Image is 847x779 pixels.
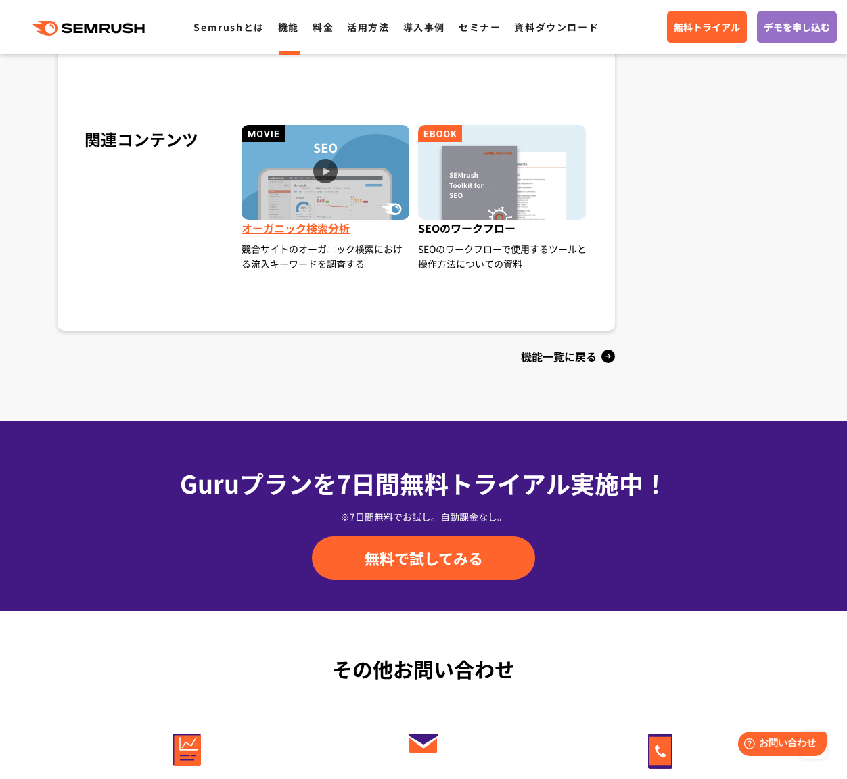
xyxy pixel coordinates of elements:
[85,125,231,296] div: 関連コンテンツ
[415,125,591,296] a: SEOのワークフロー SEOのワークフローで使用するツールと操作方法についての資料
[514,20,599,34] a: 資料ダウンロード
[238,125,415,271] a: オーガニック検索分析 競合サイトのオーガニック検索における流入キーワードを調査する
[667,11,747,43] a: 無料トライアル
[68,654,779,684] div: その他お問い合わせ
[674,20,740,34] span: 無料トライアル
[459,20,501,34] a: セミナー
[58,346,615,367] a: 機能一覧に戻る
[68,510,779,523] div: ※7日間無料でお試し。自動課金なし。
[242,220,411,241] span: オーガニック検索分析
[403,20,445,34] a: 導入事例
[365,548,483,568] span: 無料で試してみる
[764,20,830,34] span: デモを申し込む
[312,536,535,580] a: 無料で試してみる
[347,20,389,34] a: 活用方法
[727,726,832,764] iframe: Help widget launcher
[242,241,411,271] div: 競合サイトのオーガニック検索における流入キーワードを調査する
[400,465,668,500] span: 無料トライアル実施中！
[418,241,588,271] div: SEOのワークフローで使用するツールと操作方法についての資料
[193,20,264,34] a: Semrushとは
[68,465,779,501] div: Guruプランを7日間
[313,20,334,34] a: 料金
[757,11,837,43] a: デモを申し込む
[418,220,588,241] span: SEOのワークフロー
[278,20,299,34] a: 機能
